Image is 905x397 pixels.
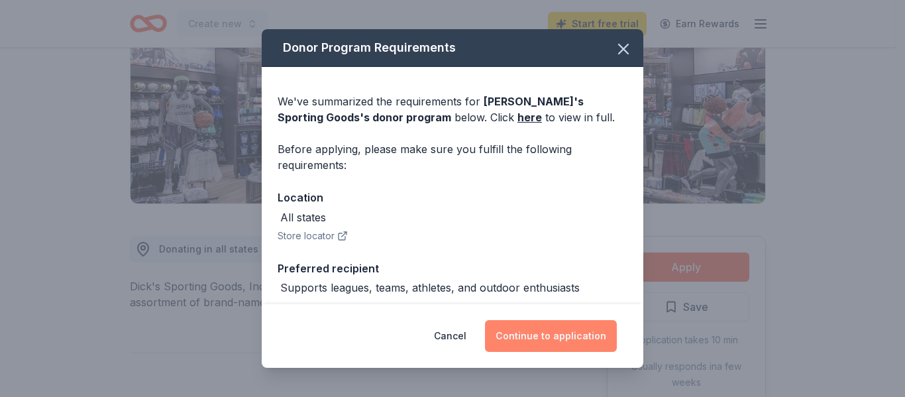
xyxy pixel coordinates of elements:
[278,260,627,277] div: Preferred recipient
[278,228,348,244] button: Store locator
[278,189,627,206] div: Location
[434,320,466,352] button: Cancel
[262,29,643,67] div: Donor Program Requirements
[278,141,627,173] div: Before applying, please make sure you fulfill the following requirements:
[278,93,627,125] div: We've summarized the requirements for below. Click to view in full.
[485,320,617,352] button: Continue to application
[517,109,542,125] a: here
[280,280,580,296] div: Supports leagues, teams, athletes, and outdoor enthusiasts
[280,209,326,225] div: All states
